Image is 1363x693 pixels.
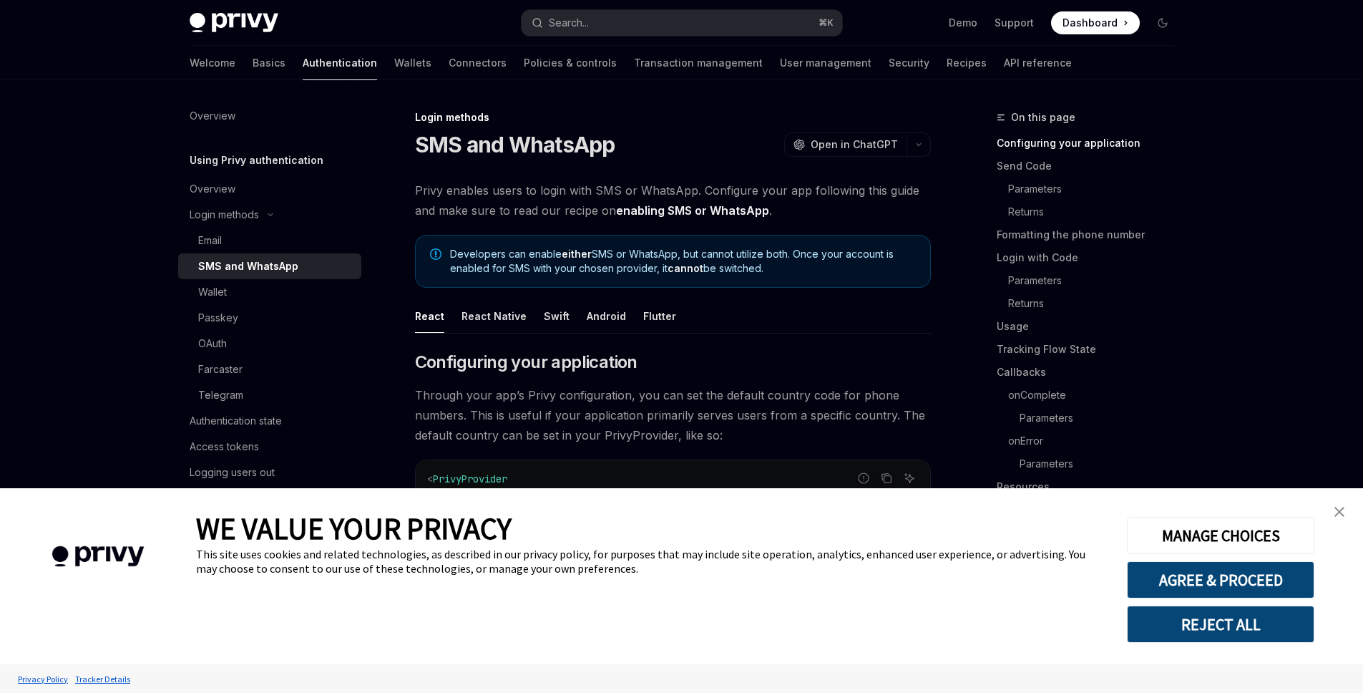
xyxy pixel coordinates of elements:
span: ⌘ K [819,17,834,29]
a: Parameters [997,178,1186,200]
a: Dashboard [1051,11,1140,34]
a: Welcome [190,46,235,80]
a: Authentication [303,46,377,80]
svg: Note [430,248,441,260]
button: Report incorrect code [854,469,873,488]
div: Telegram [198,387,243,404]
button: REJECT ALL [1127,606,1314,643]
div: Email [198,232,222,249]
div: Swift [544,299,570,333]
span: Privy enables users to login with SMS or WhatsApp. Configure your app following this guide and ma... [415,180,931,220]
div: React Native [461,299,527,333]
a: Farcaster [178,357,361,382]
a: Tracking Flow State [997,338,1186,361]
a: onComplete [997,384,1186,407]
a: Usage [997,315,1186,338]
a: close banner [1325,498,1354,526]
a: OAuth [178,331,361,357]
button: Toggle Advanced section [178,485,361,511]
strong: cannot [668,262,703,274]
div: Overview [190,107,235,125]
button: Open in ChatGPT [784,132,907,157]
a: Parameters [997,269,1186,292]
div: Overview [190,180,235,198]
a: Support [995,16,1034,30]
a: Telegram [178,382,361,408]
a: Send Code [997,155,1186,178]
span: Developers can enable SMS or WhatsApp, but cannot utilize both. Once your account is enabled for ... [450,247,916,276]
a: Formatting the phone number [997,223,1186,246]
button: AGREE & PROCEED [1127,561,1314,598]
a: API reference [1004,46,1072,80]
a: enabling SMS or WhatsApp [616,203,769,218]
div: Logging users out [190,464,275,481]
div: Access tokens [190,438,259,455]
a: Logging users out [178,460,361,485]
a: Tracker Details [72,667,134,692]
div: This site uses cookies and related technologies, as described in our privacy policy, for purposes... [196,547,1105,576]
a: Privacy Policy [14,667,72,692]
a: Recipes [947,46,987,80]
a: SMS and WhatsApp [178,253,361,279]
h1: SMS and WhatsApp [415,132,615,157]
a: Resources [997,475,1186,498]
div: OAuth [198,335,227,352]
span: Dashboard [1062,16,1118,30]
div: Wallet [198,283,227,301]
a: User management [780,46,871,80]
h5: Using Privy authentication [190,152,323,169]
button: Ask AI [900,469,919,488]
button: MANAGE CHOICES [1127,517,1314,554]
span: Configuring your application [415,351,637,374]
button: Toggle dark mode [1151,11,1174,34]
a: Transaction management [634,46,763,80]
div: Authentication state [190,412,282,430]
a: Configuring your application [997,132,1186,155]
span: Through your app’s Privy configuration, you can set the default country code for phone numbers. T... [415,385,931,445]
button: Toggle Login methods section [178,202,361,228]
button: Copy the contents from the code block [877,469,896,488]
a: Overview [178,103,361,129]
a: Callbacks [997,361,1186,384]
strong: either [562,248,592,260]
button: Open search [522,10,842,36]
img: close banner [1334,507,1344,517]
img: company logo [21,525,175,588]
a: Basics [253,46,285,80]
div: Login methods [190,206,259,223]
a: Wallets [394,46,431,80]
span: Open in ChatGPT [811,137,898,152]
div: React [415,299,444,333]
a: Returns [997,200,1186,223]
div: Android [587,299,626,333]
span: WE VALUE YOUR PRIVACY [196,510,512,547]
a: Security [889,46,929,80]
a: Email [178,228,361,253]
a: Wallet [178,279,361,305]
div: Login methods [415,110,931,125]
a: Returns [997,292,1186,315]
a: Overview [178,176,361,202]
div: Farcaster [198,361,243,378]
a: Parameters [997,452,1186,475]
a: Passkey [178,305,361,331]
span: On this page [1011,109,1075,126]
a: Demo [949,16,977,30]
a: Authentication state [178,408,361,434]
a: Login with Code [997,246,1186,269]
a: onError [997,430,1186,452]
a: Policies & controls [524,46,617,80]
a: Parameters [997,407,1186,430]
img: dark logo [190,13,278,33]
div: Flutter [643,299,676,333]
div: Search... [549,14,589,31]
span: PrivyProvider [433,472,507,485]
a: Connectors [449,46,507,80]
div: Passkey [198,309,238,326]
div: SMS and WhatsApp [198,258,298,275]
span: < [427,472,433,485]
a: Access tokens [178,434,361,460]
